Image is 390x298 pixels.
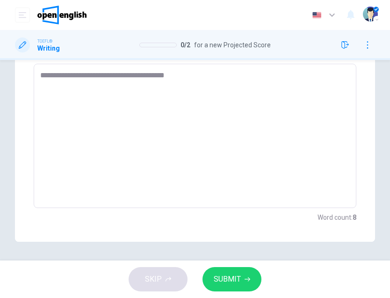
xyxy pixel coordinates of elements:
h1: Writing [37,45,60,52]
span: for a new Projected Score [194,41,271,49]
h6: Word count : [318,212,356,223]
button: open mobile menu [15,7,30,22]
img: Profile picture [363,7,378,22]
span: SUBMIT [214,273,241,286]
strong: 8 [353,214,356,221]
span: 0 / 2 [181,41,190,49]
img: OpenEnglish logo [37,6,87,24]
button: SUBMIT [202,267,261,291]
span: TOEFL® [37,38,52,45]
img: en [311,12,323,19]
